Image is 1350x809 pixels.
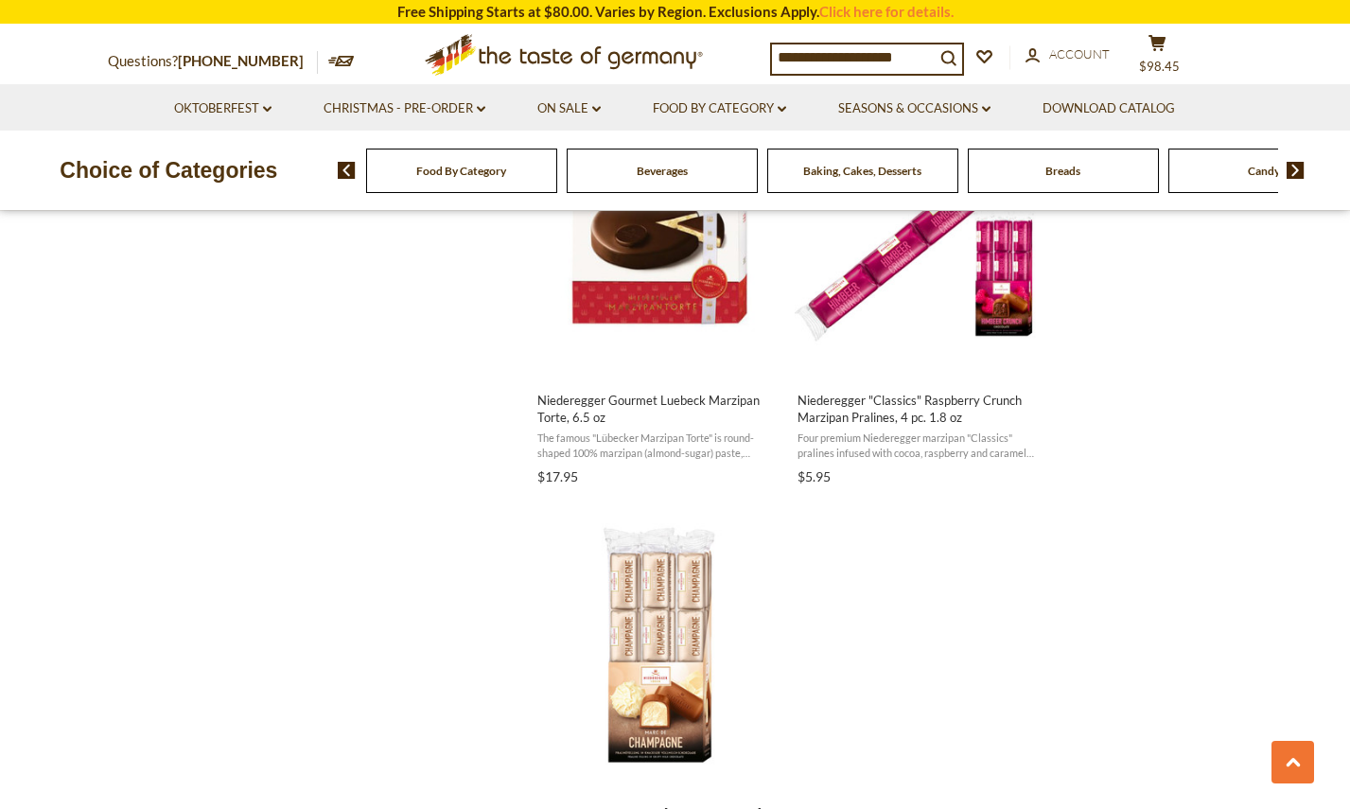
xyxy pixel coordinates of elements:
a: Christmas - PRE-ORDER [324,98,485,119]
img: next arrow [1287,162,1305,179]
span: The famous "Lübecker Marzipan Torte" is round-shaped 100% marzipan (almond-sugar) paste, enrobed ... [537,431,782,460]
a: Account [1026,44,1110,65]
span: Four premium Niederegger marzipan "Classics" pralines infused with cocoa, raspberry and caramel c... [798,431,1043,460]
img: Niederegger "Classics" Raspberry Crunch Marzipan Pralines, 4 pc. 1.8 oz [795,111,1045,361]
a: Beverages [637,164,688,178]
a: Food By Category [653,98,786,119]
span: $98.45 [1139,59,1180,74]
a: Candy [1248,164,1280,178]
img: Niederegger Luebecker Gourmet Marzipan Cake [535,111,785,361]
a: Seasons & Occasions [838,98,991,119]
a: On Sale [537,98,601,119]
span: $5.95 [798,468,831,484]
a: Niederegger [795,94,1045,491]
a: Baking, Cakes, Desserts [803,164,921,178]
a: [PHONE_NUMBER] [178,52,304,69]
span: $17.95 [537,468,578,484]
a: Click here for details. [819,3,954,20]
button: $98.45 [1130,34,1186,81]
span: Account [1049,46,1110,62]
a: Breads [1045,164,1080,178]
img: previous arrow [338,162,356,179]
a: Oktoberfest [174,98,272,119]
img: Niederegger "Classics" Marc de Champagne Brandy Marzipan Pralines, 4 pc. 1.8 oz [535,523,785,774]
a: Download Catalog [1043,98,1175,119]
a: Food By Category [416,164,506,178]
span: Niederegger "Classics" Raspberry Crunch Marzipan Pralines, 4 pc. 1.8 oz [798,392,1043,426]
span: Niederegger Gourmet Luebeck Marzipan Torte, 6.5 oz [537,392,782,426]
p: Questions? [108,49,318,74]
a: Niederegger Gourmet Luebeck Marzipan Torte, 6.5 oz [535,94,785,491]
